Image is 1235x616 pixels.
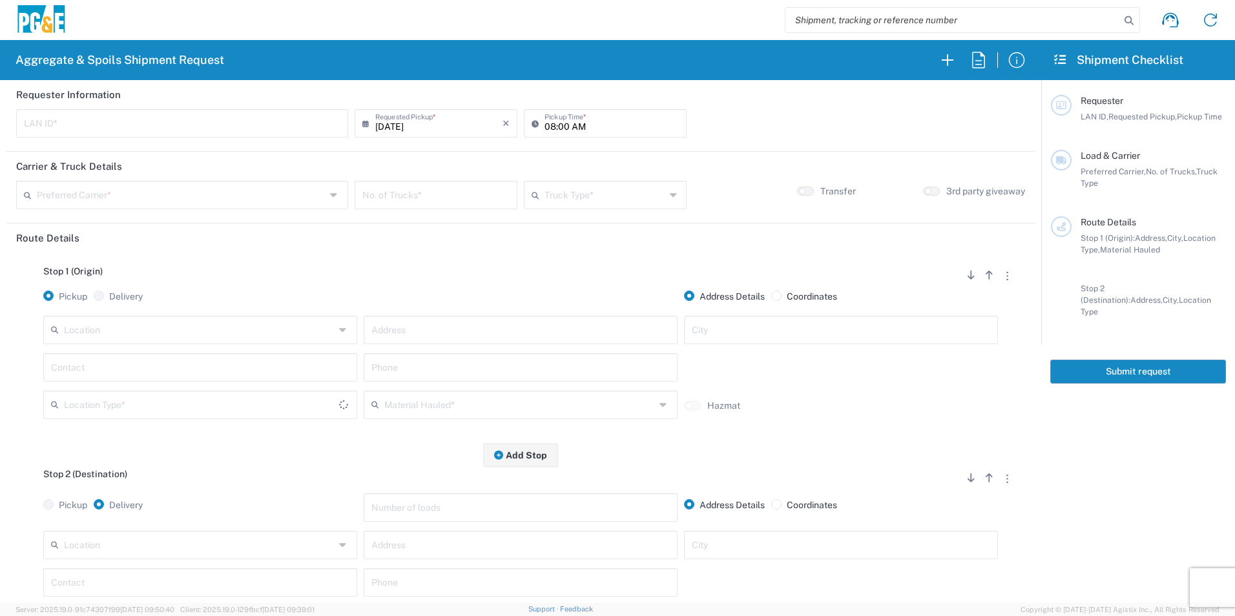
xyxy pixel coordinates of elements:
h2: Carrier & Truck Details [16,160,122,173]
input: Shipment, tracking or reference number [785,8,1120,32]
a: Support [528,605,561,613]
span: Load & Carrier [1081,150,1140,161]
span: Material Hauled [1100,245,1160,254]
img: pge [16,5,67,36]
h2: Shipment Checklist [1053,52,1183,68]
span: LAN ID, [1081,112,1108,121]
label: 3rd party giveaway [946,185,1025,197]
i: × [503,113,510,134]
span: [DATE] 09:39:01 [262,606,315,613]
span: Stop 1 (Origin): [1081,233,1135,243]
span: Pickup Time [1177,112,1222,121]
button: Submit request [1050,360,1226,384]
span: Requested Pickup, [1108,112,1177,121]
span: No. of Trucks, [1146,167,1196,176]
span: Server: 2025.19.0-91c74307f99 [16,606,174,613]
span: City, [1163,295,1179,305]
span: Preferred Carrier, [1081,167,1146,176]
span: [DATE] 09:50:40 [120,606,174,613]
label: Address Details [684,291,765,302]
span: Copyright © [DATE]-[DATE] Agistix Inc., All Rights Reserved [1021,604,1219,615]
h2: Route Details [16,232,79,245]
span: Stop 2 (Destination) [43,469,127,479]
span: Stop 2 (Destination): [1081,283,1130,305]
span: Address, [1130,295,1163,305]
span: Route Details [1081,217,1136,227]
button: Add Stop [483,443,558,467]
label: Transfer [820,185,856,197]
label: Coordinates [771,499,837,511]
span: City, [1167,233,1183,243]
span: Requester [1081,96,1123,106]
span: Address, [1135,233,1167,243]
label: Address Details [684,499,765,511]
label: Hazmat [707,400,740,411]
h2: Requester Information [16,88,121,101]
span: Stop 1 (Origin) [43,266,103,276]
span: Client: 2025.19.0-129fbcf [180,606,315,613]
h2: Aggregate & Spoils Shipment Request [16,52,224,68]
a: Feedback [560,605,593,613]
label: Coordinates [771,291,837,302]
